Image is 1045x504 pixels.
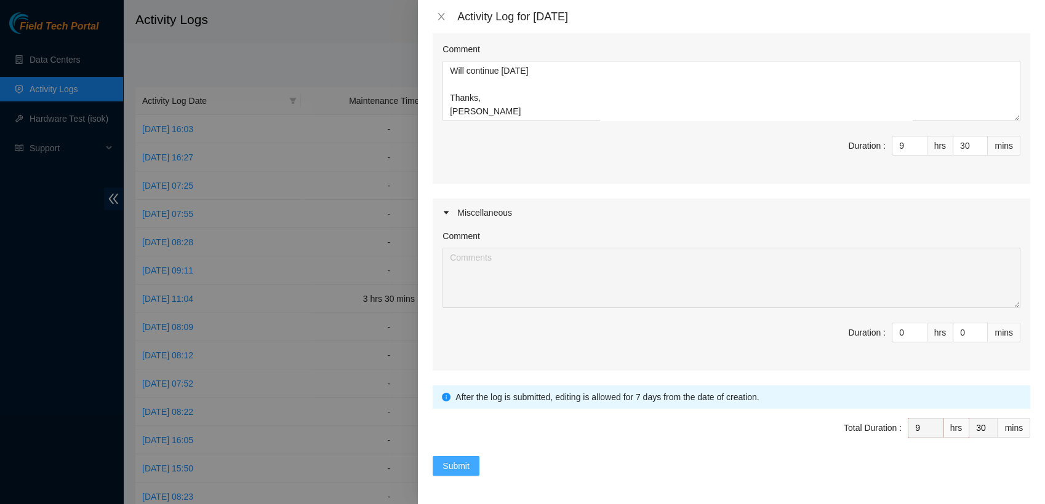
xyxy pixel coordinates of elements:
textarea: Comment [442,248,1020,308]
div: mins [988,136,1020,156]
button: Submit [433,456,479,476]
button: Close [433,11,450,23]
div: Miscellaneous [433,199,1030,227]
div: Duration : [848,326,886,339]
label: Comment [442,42,480,56]
span: Submit [442,459,470,473]
div: Activity Log for [DATE] [457,10,1030,23]
span: close [436,12,446,22]
div: hrs [927,323,953,342]
div: hrs [927,136,953,156]
div: hrs [943,418,969,438]
span: caret-right [442,209,450,216]
div: mins [988,323,1020,342]
div: Duration : [848,139,886,152]
label: Comment [442,229,480,243]
div: mins [998,418,1030,438]
div: Total Duration : [844,421,902,435]
div: After the log is submitted, editing is allowed for 7 days from the date of creation. [455,390,1021,404]
span: info-circle [442,393,450,401]
textarea: Comment [442,61,1020,121]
